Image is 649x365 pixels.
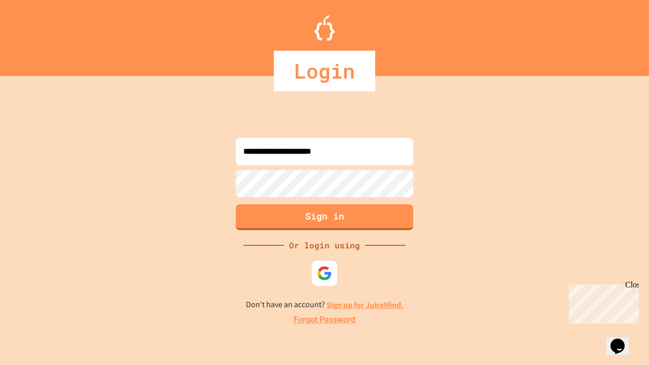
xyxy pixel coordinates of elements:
button: Sign in [236,204,413,230]
p: Don't have an account? [246,299,404,311]
div: Login [274,51,375,91]
a: Sign up for JuiceMind. [327,300,404,310]
a: Forgot Password [294,314,355,326]
iframe: chat widget [606,324,639,355]
img: Logo.svg [314,15,335,41]
div: Or login using [284,239,365,251]
div: Chat with us now!Close [4,4,70,64]
iframe: chat widget [565,280,639,323]
img: google-icon.svg [317,266,332,281]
